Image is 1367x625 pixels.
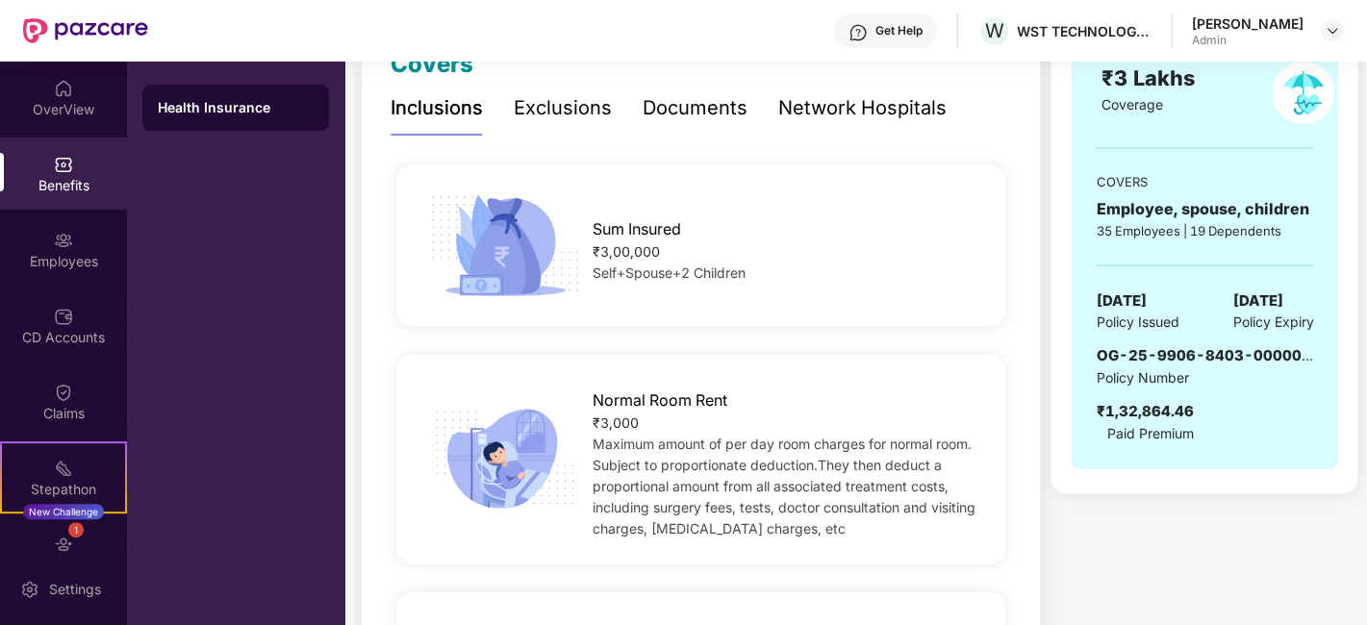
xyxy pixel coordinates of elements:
[593,264,746,281] span: Self+Spouse+2 Children
[848,23,868,42] img: svg+xml;base64,PHN2ZyBpZD0iSGVscC0zMngzMiIgeG1sbnM9Imh0dHA6Ly93d3cudzMub3JnLzIwMDAvc3ZnIiB3aWR0aD...
[1192,33,1304,48] div: Admin
[23,18,148,43] img: New Pazcare Logo
[643,93,747,123] div: Documents
[2,480,125,499] div: Stepathon
[43,580,107,599] div: Settings
[1017,22,1152,40] div: WST TECHNOLOGIES PRIVATE LIMITED
[20,580,39,599] img: svg+xml;base64,PHN2ZyBpZD0iU2V0dGluZy0yMHgyMCIgeG1sbnM9Imh0dHA6Ly93d3cudzMub3JnLzIwMDAvc3ZnIiB3aW...
[54,79,73,98] img: svg+xml;base64,PHN2ZyBpZD0iSG9tZSIgeG1sbnM9Imh0dHA6Ly93d3cudzMub3JnLzIwMDAvc3ZnIiB3aWR0aD0iMjAiIG...
[1096,172,1313,191] div: COVERS
[54,155,73,174] img: svg+xml;base64,PHN2ZyBpZD0iQmVuZWZpdHMiIHhtbG5zPSJodHRwOi8vd3d3LnczLm9yZy8yMDAwL3N2ZyIgd2lkdGg9Ij...
[1101,96,1163,112] span: Coverage
[1272,62,1334,124] img: policyIcon
[593,217,681,241] span: Sum Insured
[1096,346,1329,364] span: OG-25-9906-8403-00000199
[54,459,73,478] img: svg+xml;base64,PHN2ZyB4bWxucz0iaHR0cDovL3d3dy53My5vcmcvMjAwMC9zdmciIHdpZHRoPSIyMSIgaGVpZ2h0PSIyMC...
[514,93,612,123] div: Exclusions
[1096,369,1188,386] span: Policy Number
[1096,289,1146,312] span: [DATE]
[424,403,586,515] img: icon
[593,412,978,434] div: ₹3,000
[54,231,73,250] img: svg+xml;base64,PHN2ZyBpZD0iRW1wbG95ZWVzIiB4bWxucz0iaHR0cDovL3d3dy53My5vcmcvMjAwMC9zdmciIHdpZHRoPS...
[875,23,923,38] div: Get Help
[593,241,978,262] div: ₹3,00,000
[1192,14,1304,33] div: [PERSON_NAME]
[1232,312,1313,333] span: Policy Expiry
[1096,312,1178,333] span: Policy Issued
[778,93,947,123] div: Network Hospitals
[1106,423,1193,444] span: Paid Premium
[23,504,104,519] div: New Challenge
[1101,65,1201,90] span: ₹3 Lakhs
[424,189,586,302] img: icon
[391,93,483,123] div: Inclusions
[54,307,73,326] img: svg+xml;base64,PHN2ZyBpZD0iQ0RfQWNjb3VudHMiIGRhdGEtbmFtZT0iQ0QgQWNjb3VudHMiIHhtbG5zPSJodHRwOi8vd3...
[593,388,727,412] span: Normal Room Rent
[1096,197,1313,221] div: Employee, spouse, children
[1096,400,1193,423] div: ₹1,32,864.46
[68,522,84,537] div: 1
[391,50,473,78] span: Covers
[1232,289,1282,312] span: [DATE]
[1096,221,1313,240] div: 35 Employees | 19 Dependents
[985,19,1004,42] span: W
[54,535,73,554] img: svg+xml;base64,PHN2ZyBpZD0iRW5kb3JzZW1lbnRzIiB4bWxucz0iaHR0cDovL3d3dy53My5vcmcvMjAwMC9zdmciIHdpZH...
[158,98,314,117] div: Health Insurance
[593,436,975,537] span: Maximum amount of per day room charges for normal room. Subject to proportionate deduction.They t...
[54,383,73,402] img: svg+xml;base64,PHN2ZyBpZD0iQ2xhaW0iIHhtbG5zPSJodHRwOi8vd3d3LnczLm9yZy8yMDAwL3N2ZyIgd2lkdGg9IjIwIi...
[1325,23,1340,38] img: svg+xml;base64,PHN2ZyBpZD0iRHJvcGRvd24tMzJ4MzIiIHhtbG5zPSJodHRwOi8vd3d3LnczLm9yZy8yMDAwL3N2ZyIgd2...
